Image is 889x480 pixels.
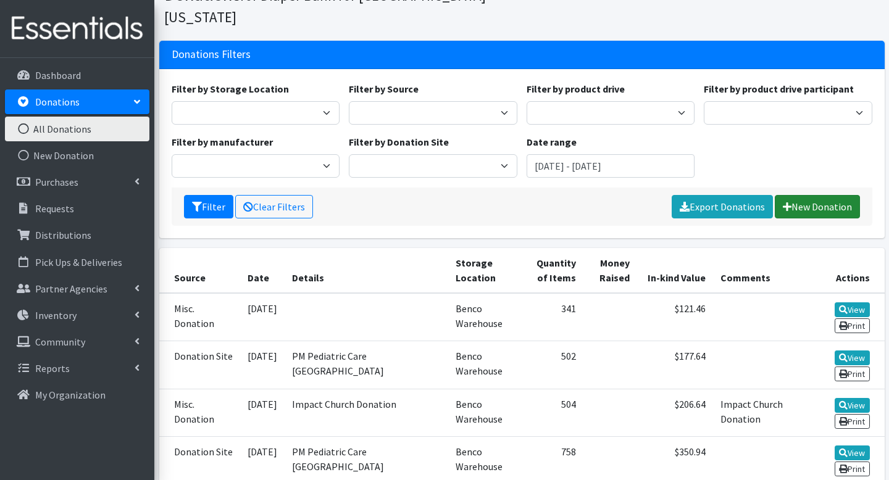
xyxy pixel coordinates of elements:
[172,81,289,96] label: Filter by Storage Location
[5,303,149,328] a: Inventory
[519,341,583,389] td: 502
[35,96,80,108] p: Donations
[5,276,149,301] a: Partner Agencies
[35,256,122,268] p: Pick Ups & Deliveries
[35,229,91,241] p: Distributions
[583,248,636,293] th: Money Raised
[5,356,149,381] a: Reports
[818,248,884,293] th: Actions
[704,81,854,96] label: Filter by product drive participant
[527,154,695,178] input: January 1, 2011 - December 31, 2011
[349,134,449,149] label: Filter by Donation Site
[835,302,870,317] a: View
[5,8,149,49] img: HumanEssentials
[527,81,625,96] label: Filter by product drive
[35,283,107,295] p: Partner Agencies
[172,134,273,149] label: Filter by manufacturer
[159,248,240,293] th: Source
[835,350,870,365] a: View
[5,170,149,194] a: Purchases
[713,389,818,436] td: Impact Church Donation
[5,63,149,88] a: Dashboard
[5,196,149,221] a: Requests
[159,293,240,341] td: Misc. Donation
[35,309,77,321] p: Inventory
[527,134,577,149] label: Date range
[448,341,519,389] td: Benco Warehouse
[349,81,419,96] label: Filter by Source
[285,248,449,293] th: Details
[285,389,449,436] td: Impact Church Donation
[159,389,240,436] td: Misc. Donation
[5,329,149,354] a: Community
[835,461,870,476] a: Print
[35,202,74,215] p: Requests
[35,389,106,401] p: My Organization
[637,248,713,293] th: In-kind Value
[285,341,449,389] td: PM Pediatric Care [GEOGRAPHIC_DATA]
[5,117,149,141] a: All Donations
[835,398,870,413] a: View
[240,248,285,293] th: Date
[835,445,870,460] a: View
[713,248,818,293] th: Comments
[637,341,713,389] td: $177.64
[519,248,583,293] th: Quantity of Items
[5,223,149,247] a: Distributions
[519,293,583,341] td: 341
[35,362,70,374] p: Reports
[35,69,81,81] p: Dashboard
[835,366,870,381] a: Print
[159,341,240,389] td: Donation Site
[5,89,149,114] a: Donations
[835,318,870,333] a: Print
[448,389,519,436] td: Benco Warehouse
[5,383,149,407] a: My Organization
[184,195,233,218] button: Filter
[835,414,870,429] a: Print
[5,250,149,275] a: Pick Ups & Deliveries
[448,293,519,341] td: Benco Warehouse
[235,195,313,218] a: Clear Filters
[35,176,78,188] p: Purchases
[240,293,285,341] td: [DATE]
[519,389,583,436] td: 504
[448,248,519,293] th: Storage Location
[240,341,285,389] td: [DATE]
[775,195,860,218] a: New Donation
[5,143,149,168] a: New Donation
[637,389,713,436] td: $206.64
[240,389,285,436] td: [DATE]
[672,195,773,218] a: Export Donations
[637,293,713,341] td: $121.46
[35,336,85,348] p: Community
[172,48,251,61] h3: Donations Filters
